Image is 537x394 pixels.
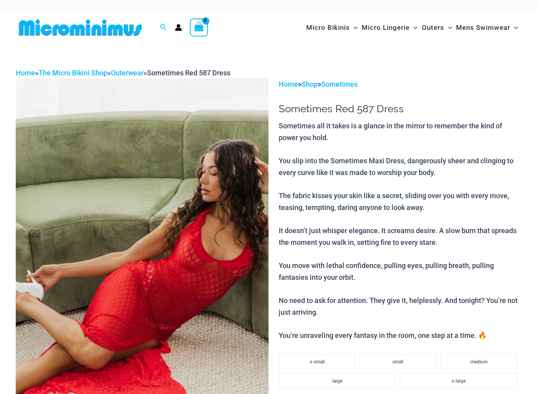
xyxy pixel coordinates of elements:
span: Micro Lingerie [362,18,410,38]
span: Menu Toggle [444,18,452,38]
span: medium [471,359,487,365]
span: Menu Toggle [510,18,518,38]
a: Search icon link [160,23,167,33]
span: large [332,378,342,384]
nav: Site Navigation [303,15,521,41]
span: Mens Swimwear [456,18,510,38]
span: Micro Bikinis [306,18,350,38]
a: The Micro Bikini Shop [39,69,107,77]
span: Outers [422,18,444,38]
span: small [392,359,403,365]
p: Sometimes all it takes is a glance in the mirror to remember the kind of power you hold. You slip... [279,120,521,341]
img: MM SHOP LOGO FLAT [16,19,145,36]
span: Sometimes Red 587 Dress [147,69,230,77]
a: Home [16,69,35,77]
a: Outerwear [111,69,143,77]
span: Menu Toggle [350,18,358,38]
li: large [279,373,396,389]
a: OutersMenu ToggleMenu Toggle [420,16,454,40]
a: Home [279,80,298,88]
a: Micro BikinisMenu ToggleMenu Toggle [304,16,360,40]
p: > > [279,78,521,90]
a: Account icon link [175,24,182,31]
a: Micro LingerieMenu ToggleMenu Toggle [360,16,419,40]
span: x-large [452,378,466,384]
a: Shop [302,80,318,88]
span: x-small [310,359,325,365]
span: Menu Toggle [410,18,417,38]
span: » » » [16,69,230,77]
li: x-small [279,354,356,369]
a: View Shopping Cart, empty [190,18,208,36]
li: medium [440,354,517,369]
li: small [359,354,436,369]
h1: Sometimes Red 587 Dress [279,103,521,115]
a: Sometimes [321,80,358,88]
a: Mens SwimwearMenu ToggleMenu Toggle [454,16,520,40]
li: x-large [400,373,517,389]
